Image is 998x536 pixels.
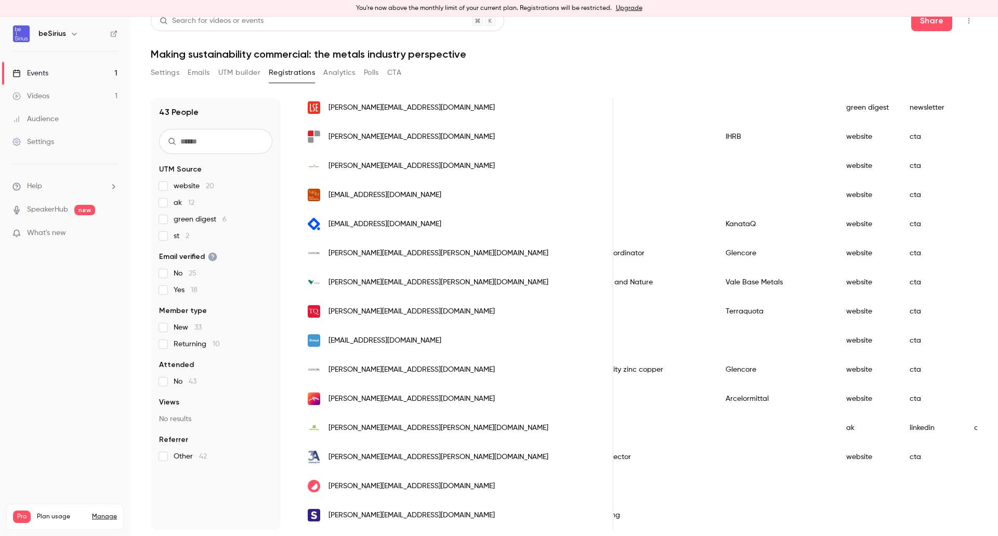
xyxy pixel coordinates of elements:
[329,510,495,521] span: [PERSON_NAME][EMAIL_ADDRESS][DOMAIN_NAME]
[547,384,715,413] div: Bh
[329,277,548,288] span: [PERSON_NAME][EMAIL_ADDRESS][PERSON_NAME][DOMAIN_NAME]
[547,210,715,239] div: CTO
[174,181,214,191] span: website
[899,297,964,326] div: cta
[836,413,899,442] div: ak
[186,232,189,240] span: 2
[194,324,202,331] span: 33
[159,164,202,175] span: UTM Source
[715,122,836,151] div: IHRB
[836,297,899,326] div: website
[159,435,188,445] span: Referrer
[12,68,48,79] div: Events
[92,513,117,521] a: Manage
[547,501,715,530] div: Head of marketing
[329,423,548,434] span: [PERSON_NAME][EMAIL_ADDRESS][PERSON_NAME][DOMAIN_NAME]
[159,252,217,262] span: Email verified
[159,397,179,408] span: Views
[329,102,495,113] span: [PERSON_NAME][EMAIL_ADDRESS][DOMAIN_NAME]
[191,286,198,294] span: 18
[715,239,836,268] div: Glencore
[27,181,42,192] span: Help
[329,394,495,404] span: [PERSON_NAME][EMAIL_ADDRESS][DOMAIN_NAME]
[13,25,30,42] img: beSirius
[74,205,95,215] span: new
[308,101,320,114] img: lse.ac.uk
[616,4,642,12] a: Upgrade
[899,210,964,239] div: cta
[323,64,356,81] button: Analytics
[174,268,196,279] span: No
[189,270,196,277] span: 25
[174,451,207,462] span: Other
[308,218,320,230] img: kanataq.com
[329,335,441,346] span: [EMAIL_ADDRESS][DOMAIN_NAME]
[899,151,964,180] div: cta
[899,355,964,384] div: cta
[12,181,117,192] li: help-dropdown-opener
[308,334,320,347] img: orsted.com
[188,64,209,81] button: Emails
[12,137,54,147] div: Settings
[174,339,220,349] span: Returning
[836,180,899,210] div: website
[269,64,315,81] button: Registrations
[911,10,952,31] button: Share
[174,285,198,295] span: Yes
[308,305,320,318] img: terraquota.com
[308,480,320,492] img: getcontrast.io
[308,393,320,405] img: arcelormittal.com
[329,481,495,492] span: [PERSON_NAME][EMAIL_ADDRESS][DOMAIN_NAME]
[159,414,272,424] p: No results
[160,16,264,27] div: Search for videos or events
[836,239,899,268] div: website
[836,268,899,297] div: website
[199,453,207,460] span: 42
[899,413,964,442] div: linkedin
[308,160,320,172] img: finance-in-motion.com
[159,106,199,119] h1: 43 People
[836,442,899,472] div: website
[38,29,66,39] h6: beSirius
[547,239,715,268] div: Sustainability Coordinator
[329,364,495,375] span: [PERSON_NAME][EMAIL_ADDRESS][DOMAIN_NAME]
[151,64,179,81] button: Settings
[308,363,320,376] img: glencore.com
[899,326,964,355] div: cta
[12,114,59,124] div: Audience
[159,164,272,462] section: facet-groups
[387,64,401,81] button: CTA
[174,198,194,208] span: ak
[174,231,189,241] span: st
[715,355,836,384] div: Glencore
[899,442,964,472] div: cta
[159,360,194,370] span: Attended
[329,452,548,463] span: [PERSON_NAME][EMAIL_ADDRESS][PERSON_NAME][DOMAIN_NAME]
[329,306,495,317] span: [PERSON_NAME][EMAIL_ADDRESS][DOMAIN_NAME]
[329,161,495,172] span: [PERSON_NAME][EMAIL_ADDRESS][DOMAIN_NAME]
[547,442,715,472] div: Sustainability Director
[715,210,836,239] div: KanataQ
[174,322,202,333] span: New
[715,268,836,297] div: Vale Base Metals
[308,422,320,434] img: mailbox.org
[308,189,320,201] img: nordicsustainability.com
[836,326,899,355] div: website
[836,210,899,239] div: website
[836,122,899,151] div: website
[364,64,379,81] button: Polls
[899,268,964,297] div: cta
[222,216,227,223] span: 6
[899,93,964,122] div: newsletter
[547,297,715,326] div: Consultant
[836,151,899,180] div: website
[13,511,31,523] span: Pro
[27,228,66,239] span: What's new
[174,214,227,225] span: green digest
[329,132,495,142] span: [PERSON_NAME][EMAIL_ADDRESS][DOMAIN_NAME]
[899,239,964,268] div: cta
[899,384,964,413] div: cta
[547,268,715,297] div: Head of Climate and Nature
[836,355,899,384] div: website
[308,276,320,289] img: vale.com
